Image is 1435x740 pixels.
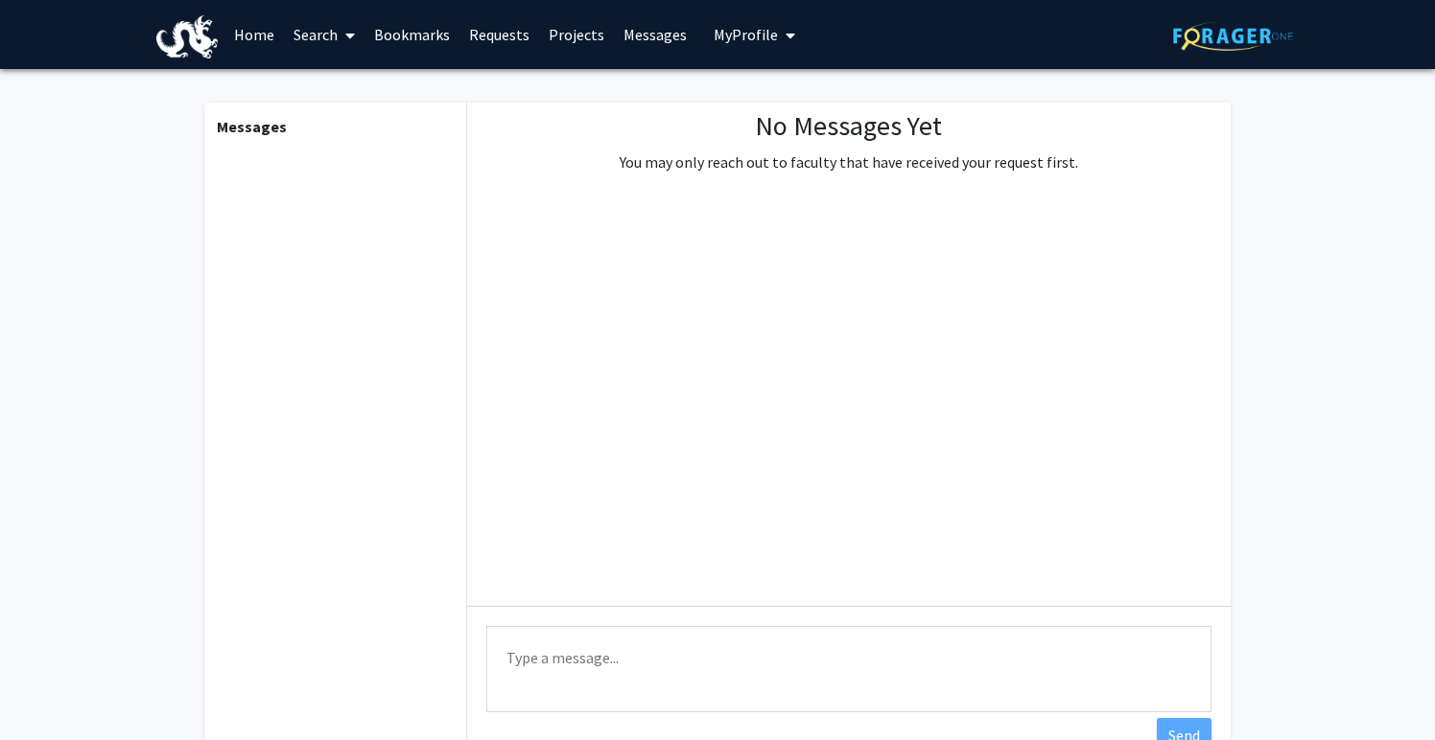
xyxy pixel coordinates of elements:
[620,110,1078,143] h1: No Messages Yet
[224,1,284,68] a: Home
[284,1,365,68] a: Search
[486,626,1212,712] textarea: Message
[614,1,696,68] a: Messages
[1173,21,1293,51] img: ForagerOne Logo
[156,15,218,58] img: Drexel University Logo
[539,1,614,68] a: Projects
[714,25,778,44] span: My Profile
[620,150,1078,173] p: You may only reach out to faculty that have received your request first.
[14,654,82,726] iframe: Chat
[459,1,539,68] a: Requests
[217,117,287,136] b: Messages
[365,1,459,68] a: Bookmarks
